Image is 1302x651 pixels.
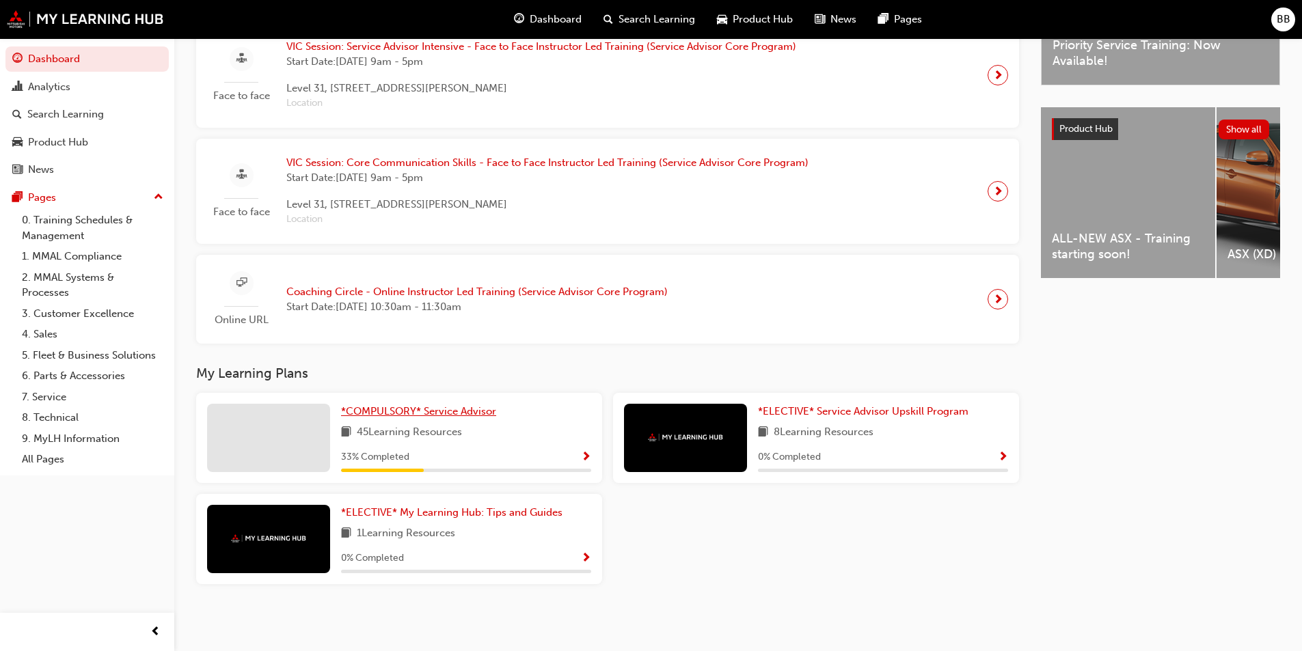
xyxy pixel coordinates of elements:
[717,11,727,28] span: car-icon
[648,433,723,442] img: mmal
[16,246,169,267] a: 1. MMAL Compliance
[28,79,70,95] div: Analytics
[207,88,275,104] span: Face to face
[341,505,568,521] a: *ELECTIVE* My Learning Hub: Tips and Guides
[1053,38,1269,68] span: Priority Service Training: Now Available!
[341,424,351,441] span: book-icon
[236,275,247,292] span: sessionType_ONLINE_URL-icon
[603,11,613,28] span: search-icon
[503,5,593,33] a: guage-iconDashboard
[341,506,562,518] span: *ELECTIVE* My Learning Hub: Tips and Guides
[894,12,922,27] span: Pages
[7,10,164,28] img: mmal
[758,424,768,441] span: book-icon
[878,11,889,28] span: pages-icon
[16,303,169,324] a: 3. Customer Excellence
[758,405,968,417] span: *ELECTIVE* Service Advisor Upskill Program
[154,189,163,206] span: up-icon
[581,553,591,565] span: Show Progress
[28,190,56,206] div: Pages
[16,407,169,428] a: 8. Technical
[5,102,169,127] a: Search Learning
[207,204,275,220] span: Face to face
[207,33,1008,117] a: Face to faceVIC Session: Service Advisor Intensive - Face to Face Instructor Led Training (Servic...
[341,525,351,542] span: book-icon
[5,185,169,210] button: Pages
[1271,8,1295,31] button: BB
[581,452,591,464] span: Show Progress
[28,162,54,178] div: News
[16,428,169,449] a: 9. MyLH Information
[357,424,462,441] span: 45 Learning Resources
[196,365,1019,381] h3: My Learning Plans
[236,51,247,68] span: sessionType_FACE_TO_FACE-icon
[530,12,582,27] span: Dashboard
[286,299,668,315] span: Start Date: [DATE] 10:30am - 11:30am
[5,46,169,72] a: Dashboard
[998,449,1008,466] button: Show Progress
[286,170,809,186] span: Start Date: [DATE] 9am - 5pm
[815,11,825,28] span: news-icon
[830,12,856,27] span: News
[231,534,306,543] img: mmal
[514,11,524,28] span: guage-icon
[207,150,1008,233] a: Face to faceVIC Session: Core Communication Skills - Face to Face Instructor Led Training (Servic...
[758,449,821,465] span: 0 % Completed
[12,192,23,204] span: pages-icon
[286,284,668,300] span: Coaching Circle - Online Instructor Led Training (Service Advisor Core Program)
[286,54,796,70] span: Start Date: [DATE] 9am - 5pm
[27,107,104,122] div: Search Learning
[16,345,169,366] a: 5. Fleet & Business Solutions
[286,39,796,55] span: VIC Session: Service Advisor Intensive - Face to Face Instructor Led Training (Service Advisor Co...
[993,182,1003,201] span: next-icon
[341,551,404,566] span: 0 % Completed
[236,167,247,184] span: sessionType_FACE_TO_FACE-icon
[581,449,591,466] button: Show Progress
[12,109,22,121] span: search-icon
[1277,12,1290,27] span: BB
[286,212,809,227] span: Location
[286,155,809,171] span: VIC Session: Core Communication Skills - Face to Face Instructor Led Training (Service Advisor Co...
[1052,118,1269,140] a: Product HubShow all
[5,157,169,182] a: News
[16,267,169,303] a: 2. MMAL Systems & Processes
[28,135,88,150] div: Product Hub
[993,66,1003,85] span: next-icon
[733,12,793,27] span: Product Hub
[150,624,161,641] span: prev-icon
[581,550,591,567] button: Show Progress
[1052,231,1204,262] span: ALL-NEW ASX - Training starting soon!
[286,197,809,212] span: Level 31, [STREET_ADDRESS][PERSON_NAME]
[16,365,169,387] a: 6. Parts & Accessories
[12,137,23,149] span: car-icon
[12,53,23,66] span: guage-icon
[706,5,804,33] a: car-iconProduct Hub
[286,96,796,111] span: Location
[5,44,169,185] button: DashboardAnalyticsSearch LearningProduct HubNews
[286,81,796,96] span: Level 31, [STREET_ADDRESS][PERSON_NAME]
[12,81,23,94] span: chart-icon
[16,210,169,246] a: 0. Training Schedules & Management
[1041,107,1215,278] a: ALL-NEW ASX - Training starting soon!
[804,5,867,33] a: news-iconNews
[998,452,1008,464] span: Show Progress
[16,324,169,345] a: 4. Sales
[758,404,974,419] a: *ELECTIVE* Service Advisor Upskill Program
[341,405,496,417] span: *COMPULSORY* Service Advisor
[5,74,169,100] a: Analytics
[12,164,23,176] span: news-icon
[993,290,1003,309] span: next-icon
[207,266,1008,333] a: Online URLCoaching Circle - Online Instructor Led Training (Service Advisor Core Program)Start Da...
[593,5,706,33] a: search-iconSearch Learning
[619,12,695,27] span: Search Learning
[341,449,409,465] span: 33 % Completed
[5,130,169,155] a: Product Hub
[867,5,933,33] a: pages-iconPages
[16,449,169,470] a: All Pages
[1219,120,1270,139] button: Show all
[357,525,455,542] span: 1 Learning Resources
[341,404,502,419] a: *COMPULSORY* Service Advisor
[1059,123,1113,135] span: Product Hub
